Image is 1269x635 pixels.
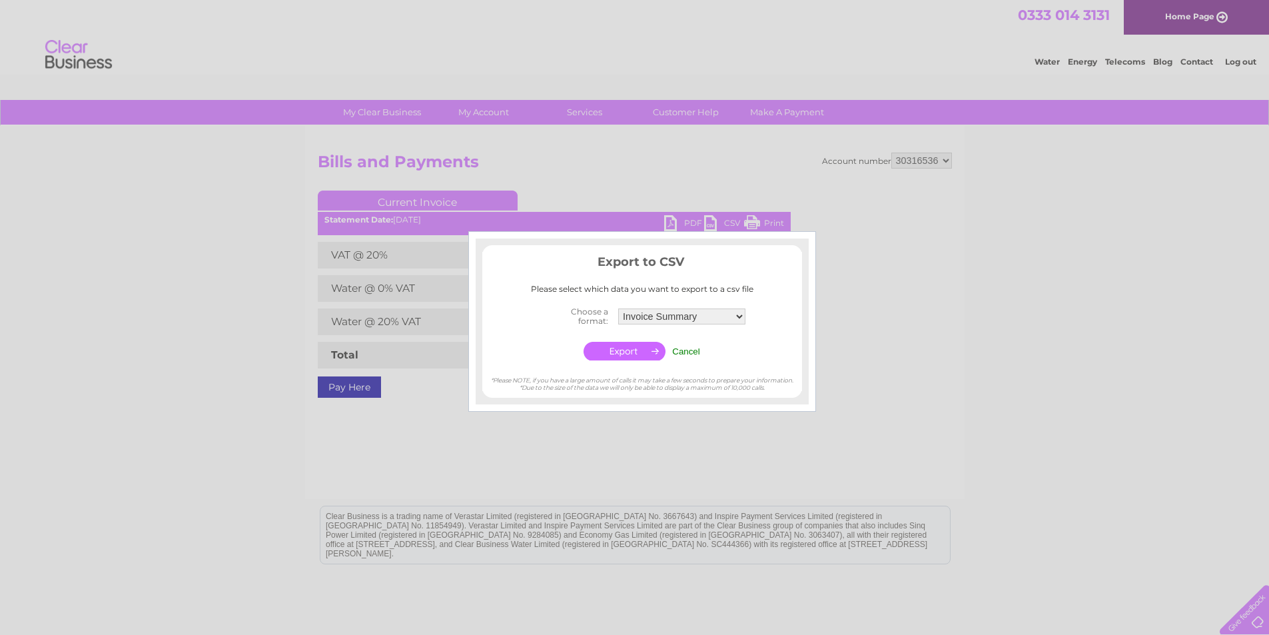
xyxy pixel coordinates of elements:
img: logo.png [45,35,113,75]
a: Energy [1068,57,1097,67]
div: Clear Business is a trading name of Verastar Limited (registered in [GEOGRAPHIC_DATA] No. 3667643... [320,7,950,65]
a: Blog [1153,57,1172,67]
div: Please select which data you want to export to a csv file [482,285,802,294]
a: Telecoms [1105,57,1145,67]
th: Choose a format: [535,303,615,330]
a: Contact [1180,57,1213,67]
div: *Please NOTE, if you have a large amount of calls it may take a few seconds to prepare your infor... [482,364,802,391]
a: Log out [1225,57,1256,67]
a: 0333 014 3131 [1018,7,1110,23]
input: Cancel [672,346,700,356]
a: Water [1035,57,1060,67]
h3: Export to CSV [482,253,802,276]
